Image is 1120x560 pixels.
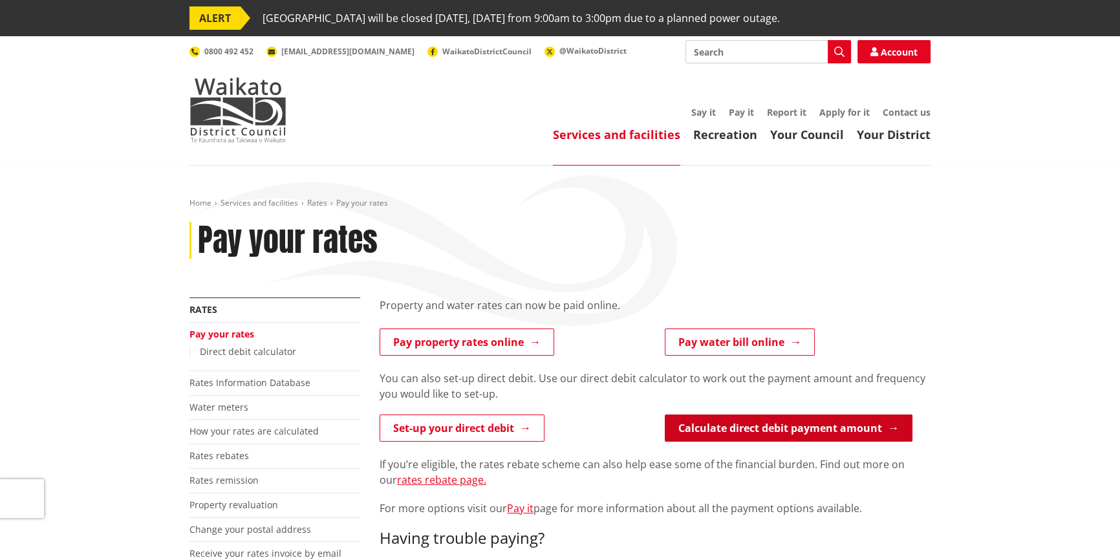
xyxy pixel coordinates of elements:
h3: Having trouble paying? [380,529,931,548]
p: For more options visit our page for more information about all the payment options available. [380,501,931,516]
a: Rates [189,303,217,316]
a: Say it [691,106,716,118]
a: rates rebate page. [397,473,486,487]
div: Property and water rates can now be paid online. [380,297,931,328]
a: WaikatoDistrictCouncil [427,46,532,57]
a: Receive your rates invoice by email [189,547,341,559]
a: Rates rebates [189,449,249,462]
h1: Pay your rates [198,222,378,259]
a: Pay it [507,501,533,515]
input: Search input [685,40,851,63]
a: Calculate direct debit payment amount [665,415,912,442]
a: Pay it [729,106,754,118]
a: Direct debit calculator [200,345,296,358]
a: Rates Information Database [189,376,310,389]
span: ALERT [189,6,241,30]
a: Property revaluation [189,499,278,511]
a: @WaikatoDistrict [544,45,627,56]
span: [GEOGRAPHIC_DATA] will be closed [DATE], [DATE] from 9:00am to 3:00pm due to a planned power outage. [263,6,780,30]
a: Services and facilities [553,127,680,142]
img: Waikato District Council - Te Kaunihera aa Takiwaa o Waikato [189,78,286,142]
a: Report it [767,106,806,118]
a: Pay water bill online [665,328,815,356]
a: Your District [857,127,931,142]
a: Set-up your direct debit [380,415,544,442]
p: If you’re eligible, the rates rebate scheme can also help ease some of the financial burden. Find... [380,457,931,488]
a: Pay your rates [189,328,254,340]
a: Pay property rates online [380,328,554,356]
p: You can also set-up direct debit. Use our direct debit calculator to work out the payment amount ... [380,371,931,402]
a: Water meters [189,401,248,413]
a: Contact us [883,106,931,118]
span: WaikatoDistrictCouncil [442,46,532,57]
a: Rates [307,197,327,208]
a: Apply for it [819,106,870,118]
a: How your rates are calculated [189,425,319,437]
span: Pay your rates [336,197,388,208]
a: 0800 492 452 [189,46,253,57]
a: Recreation [693,127,757,142]
a: Change your postal address [189,523,311,535]
a: [EMAIL_ADDRESS][DOMAIN_NAME] [266,46,415,57]
nav: breadcrumb [189,198,931,209]
a: Account [857,40,931,63]
span: 0800 492 452 [204,46,253,57]
span: @WaikatoDistrict [559,45,627,56]
a: Home [189,197,211,208]
a: Services and facilities [221,197,298,208]
a: Your Council [770,127,844,142]
span: [EMAIL_ADDRESS][DOMAIN_NAME] [281,46,415,57]
a: Rates remission [189,474,259,486]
